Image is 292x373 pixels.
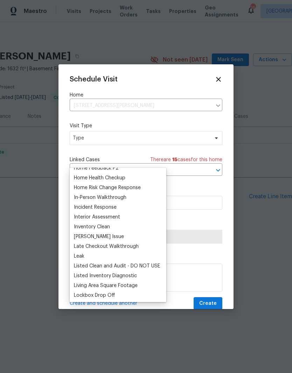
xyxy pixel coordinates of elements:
div: Inventory Clean [74,223,110,230]
label: Visit Type [70,122,222,129]
div: Incident Response [74,204,117,211]
input: Enter in an address [70,100,212,111]
div: Listed Inventory Diagnostic [74,272,137,279]
div: [PERSON_NAME] Issue [74,233,124,240]
div: Home Feedback P2 [74,165,119,172]
span: Schedule Visit [70,76,118,83]
span: 15 [172,157,178,162]
div: Lockbox Drop Off [74,292,115,299]
button: Open [213,165,223,175]
input: Select cases [70,165,203,176]
div: Interior Assessment [74,214,120,221]
div: In-Person Walkthrough [74,194,126,201]
span: Type [73,135,209,142]
span: Linked Cases [70,156,100,163]
div: LwOD Signpost Installation [74,302,137,309]
span: Close [215,76,222,83]
div: Home Risk Change Response [74,184,141,191]
div: Late Checkout Walkthrough [74,243,139,250]
span: There are case s for this home [150,156,222,163]
div: Listed Clean and Audit - DO NOT USE [74,263,160,270]
span: Create [199,299,217,308]
div: Living Area Square Footage [74,282,138,289]
div: Leak [74,253,84,260]
div: Home Health Checkup [74,174,125,181]
span: Create and schedule another [70,300,137,307]
button: Create [194,297,222,310]
label: Home [70,92,222,99]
